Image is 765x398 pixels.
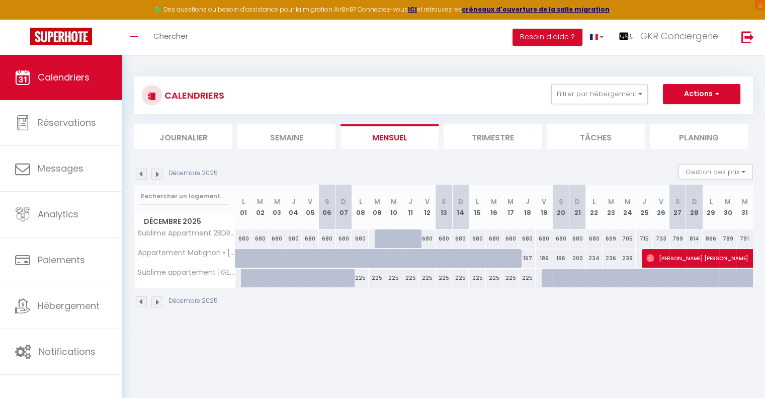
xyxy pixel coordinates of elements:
span: Décembre 2025 [135,214,235,229]
p: Décembre 2025 [168,296,218,306]
th: 09 [369,185,385,229]
abbr: M [257,197,263,206]
div: 680 [352,229,369,248]
a: ... GKR Conciergerie [611,20,731,55]
abbr: V [542,197,546,206]
button: Besoin d'aide ? [513,29,582,46]
th: 13 [436,185,452,229]
th: 27 [669,185,686,229]
th: 30 [719,185,736,229]
button: Gestion des prix [678,164,753,179]
li: Trimestre [444,124,542,149]
abbr: S [558,197,563,206]
abbr: S [325,197,329,206]
abbr: D [458,197,463,206]
th: 29 [703,185,719,229]
button: Filtrer par hébergement [551,84,648,104]
span: Paiements [38,254,85,266]
div: 225 [402,269,419,287]
div: 225 [502,269,519,287]
span: Sublime appartement [GEOGRAPHIC_DATA] - climatisation, métro [136,269,237,276]
th: 21 [569,185,586,229]
div: 680 [536,229,552,248]
th: 01 [235,185,252,229]
div: 705 [619,229,636,248]
th: 12 [419,185,436,229]
th: 17 [502,185,519,229]
abbr: L [242,197,245,206]
th: 19 [536,185,552,229]
img: ... [619,29,634,44]
span: Sublime Appartment 2BDR/4P [GEOGRAPHIC_DATA] [136,229,237,237]
abbr: J [642,197,646,206]
button: Actions [663,84,740,104]
span: GKR Conciergerie [640,30,718,42]
th: 07 [335,185,352,229]
div: 680 [452,229,469,248]
div: 680 [302,229,318,248]
div: 680 [436,229,452,248]
abbr: D [341,197,346,206]
div: 791 [736,229,753,248]
div: 225 [469,269,485,287]
abbr: J [408,197,412,206]
div: 680 [335,229,352,248]
div: 167 [519,249,536,268]
div: 680 [569,229,586,248]
div: 225 [352,269,369,287]
span: Appartement Matignon • [GEOGRAPHIC_DATA] • Cosy• Clim [136,249,237,257]
span: Calendriers [38,71,90,84]
div: 680 [269,229,285,248]
li: Mensuel [341,124,439,149]
button: Ouvrir le widget de chat LiveChat [8,4,38,34]
img: logout [741,31,754,43]
span: Hébergement [38,299,100,312]
span: Réservations [38,116,96,129]
div: 225 [385,269,402,287]
div: 200 [569,249,586,268]
abbr: D [692,197,697,206]
abbr: V [659,197,663,206]
th: 08 [352,185,369,229]
div: 234 [586,249,603,268]
th: 23 [603,185,619,229]
div: 866 [703,229,719,248]
div: 225 [436,269,452,287]
h3: CALENDRIERS [162,84,224,107]
th: 16 [486,185,502,229]
th: 15 [469,185,485,229]
abbr: M [491,197,497,206]
div: 225 [419,269,436,287]
div: 225 [519,269,536,287]
th: 02 [252,185,269,229]
a: créneaux d'ouverture de la salle migration [462,5,610,14]
abbr: J [292,197,296,206]
abbr: M [742,197,748,206]
div: 699 [603,229,619,248]
th: 10 [385,185,402,229]
div: 799 [669,229,686,248]
a: Chercher [146,20,196,55]
abbr: V [308,197,312,206]
li: Planning [650,124,748,149]
th: 18 [519,185,536,229]
abbr: M [274,197,280,206]
abbr: M [374,197,380,206]
a: ICI [408,5,417,14]
div: 715 [636,229,652,248]
abbr: S [675,197,680,206]
abbr: M [725,197,731,206]
th: 26 [653,185,669,229]
th: 22 [586,185,603,229]
div: 196 [552,249,569,268]
div: 225 [369,269,385,287]
abbr: D [575,197,580,206]
div: 680 [586,229,603,248]
abbr: M [507,197,514,206]
th: 06 [319,185,335,229]
div: 733 [653,229,669,248]
abbr: M [391,197,397,206]
th: 20 [552,185,569,229]
abbr: J [526,197,530,206]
